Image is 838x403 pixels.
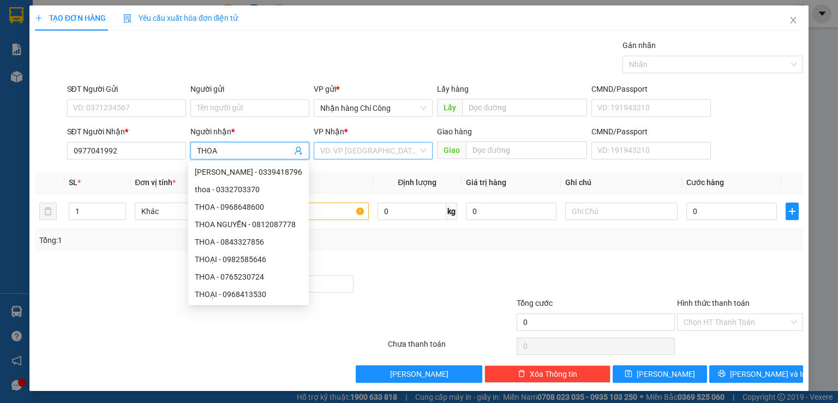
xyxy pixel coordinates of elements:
span: Nhận hàng Chí Công [320,100,426,116]
div: THOA - 0843327856 [195,236,302,248]
div: Chưa thanh toán [387,338,515,357]
span: delete [518,370,525,378]
span: kg [446,203,457,220]
span: Giá trị hàng [466,178,506,187]
span: plus [786,207,798,216]
span: Khác [141,203,241,220]
label: Hình thức thanh toán [677,299,750,307]
div: Người gửi [190,83,309,95]
span: SL [69,178,77,187]
div: SĐT Người Gửi [67,83,186,95]
button: Close [778,5,809,36]
span: plus [35,14,43,22]
span: Tổng cước [517,299,553,307]
span: Cước hàng [686,178,724,187]
button: save[PERSON_NAME] [613,365,707,383]
input: Ghi Chú [565,203,678,220]
div: THOA - 0968648600 [195,201,302,213]
span: Yêu cầu xuất hóa đơn điện tử [123,14,238,22]
span: Lấy [437,99,462,116]
span: [PERSON_NAME] và In [730,368,806,380]
button: plus [786,203,799,220]
span: user-add [294,146,303,155]
span: TẠO ĐƠN HÀNG [35,14,106,22]
span: Giao [437,141,466,159]
button: deleteXóa Thông tin [484,365,610,383]
div: CMND/Passport [591,83,710,95]
div: Tổng: 1 [39,234,324,246]
div: VP gửi [314,83,433,95]
div: THOẠI - 0982585646 [195,253,302,265]
div: CMND/Passport [591,126,710,138]
div: THOA - 0765230724 [188,268,309,286]
span: VP Nhận [314,127,344,136]
div: KIM THOA - 0339418796 [188,163,309,181]
input: 0 [466,203,556,220]
div: Người nhận [190,126,309,138]
button: [PERSON_NAME] [356,365,482,383]
input: VD: Bàn, Ghế [256,203,369,220]
button: printer[PERSON_NAME] và In [709,365,804,383]
label: Gán nhãn [622,41,656,50]
span: Xóa Thông tin [530,368,577,380]
span: [PERSON_NAME] [390,368,448,380]
span: [PERSON_NAME] [637,368,695,380]
div: THOẠI - 0968413530 [195,288,302,300]
div: THOA - 0968648600 [188,198,309,216]
th: Ghi chú [561,172,682,193]
input: Dọc đường [462,99,587,116]
div: THOẠI - 0968413530 [188,286,309,303]
span: Giao hàng [437,127,472,136]
span: Định lượng [398,178,436,187]
span: printer [718,370,726,378]
div: thoa - 0332703370 [188,181,309,198]
div: THOẠI - 0982585646 [188,251,309,268]
div: THOA NGUYỄN - 0812087778 [188,216,309,233]
div: thoa - 0332703370 [195,183,302,195]
img: icon [123,14,132,23]
span: Lấy hàng [437,85,469,93]
input: Dọc đường [466,141,587,159]
div: THOA NGUYỄN - 0812087778 [195,218,302,230]
span: close [789,16,798,25]
span: save [625,370,632,378]
div: SĐT Người Nhận [67,126,186,138]
div: THOA - 0765230724 [195,271,302,283]
span: Đơn vị tính [135,178,176,187]
div: THOA - 0843327856 [188,233,309,251]
button: delete [39,203,57,220]
div: [PERSON_NAME] - 0339418796 [195,166,302,178]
